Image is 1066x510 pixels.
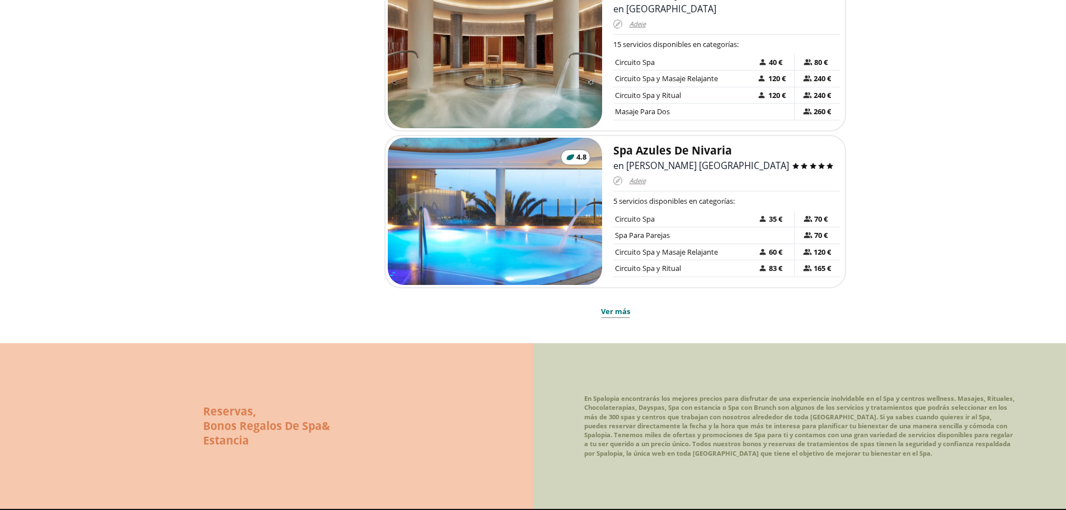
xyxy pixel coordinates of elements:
button: Ver más [601,306,630,318]
h2: & [203,419,330,433]
span: Masaje Para Dos [615,106,670,116]
span: Circuito Spa y Masaje Relajante [615,73,718,83]
span: Circuito Spa y Masaje Relajante [615,247,718,257]
span: 240 € [812,72,831,85]
span: 120 € [766,89,785,101]
span: 4.8 [576,152,586,163]
span: Bonos Regalos De Spa [203,418,322,433]
span: 120 € [766,72,785,85]
span: 80 € [813,56,830,68]
span: 35 € [767,213,785,225]
span: 120 € [812,246,831,258]
span: Reservas [203,404,253,419]
span: Estancia [203,433,249,448]
span: 240 € [812,89,831,101]
span: 165 € [812,262,831,274]
button: 4.8 [561,149,590,165]
h2: , [203,404,330,419]
span: en [GEOGRAPHIC_DATA] [613,3,716,15]
span: en [PERSON_NAME] [GEOGRAPHIC_DATA] [613,160,789,172]
span: Spa Para Parejas [615,230,670,240]
span: Adeje [630,174,646,187]
span: 15 servicios disponibles en categorías: [613,39,739,49]
span: 40 € [767,56,785,68]
span: Adeje [630,17,646,30]
span: Ver más [601,306,630,317]
span: Circuito Spa [615,57,655,67]
span: 60 € [767,246,785,258]
span: 70 € [813,213,830,225]
span: 83 € [767,262,785,274]
span: En Spalopia encontrarás los mejores precios para disfrutar de una experiencia inolvidable en el S... [584,394,1015,457]
a: 4.8Spa Azules De Nivariaen [PERSON_NAME] [GEOGRAPHIC_DATA]Adeje5 servicios disponibles en categor... [384,135,846,288]
h2: Spa Azules De Nivaria [613,143,840,158]
span: 5 servicios disponibles en categorías: [613,196,735,206]
span: 260 € [812,105,831,118]
span: Circuito Spa [615,214,655,224]
span: 70 € [813,229,830,241]
span: Circuito Spa y Ritual [615,90,681,100]
span: Circuito Spa y Ritual [615,263,681,273]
